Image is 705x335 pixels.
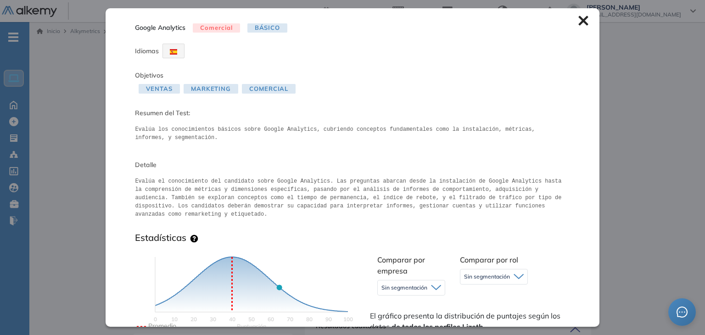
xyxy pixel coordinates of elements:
span: Sin segmentación [381,284,427,291]
span: Comercial [242,84,296,94]
span: Detalle [135,160,570,170]
text: 100 [343,316,353,323]
text: 90 [325,316,332,323]
span: Google Analytics [135,23,185,33]
span: Básico [247,23,287,33]
pre: Evalúa el conocimiento del candidato sobre Google Analytics. Las preguntas abarcan desde la insta... [135,177,570,221]
span: Marketing [184,84,238,94]
text: Promedio [148,322,176,330]
span: Objetivos [135,71,163,79]
span: Ventas [139,84,179,94]
span: message [677,307,688,318]
strong: Lizeth [462,322,483,331]
img: ESP [170,49,177,55]
text: 10 [171,316,178,323]
text: 20 [190,316,197,323]
text: Scores [237,323,266,329]
text: 50 [248,316,255,323]
span: Comparar por empresa [377,255,425,275]
span: Resumen del Test: [135,108,570,118]
span: Sin segmentación [464,273,510,280]
span: Idiomas [135,47,159,55]
text: 60 [268,316,274,323]
text: 30 [210,316,216,323]
span: Comercial [193,23,240,33]
text: 40 [229,316,235,323]
text: 0 [154,316,157,323]
text: 80 [306,316,313,323]
h3: Estadísticas [135,232,186,243]
pre: Evalúa los conocimientos básicos sobre Google Analytics, cubriendo conceptos fundamentales como l... [135,125,570,142]
strong: de todos los perfiles [392,322,460,331]
span: Comparar por rol [460,255,518,264]
text: 70 [287,316,293,323]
